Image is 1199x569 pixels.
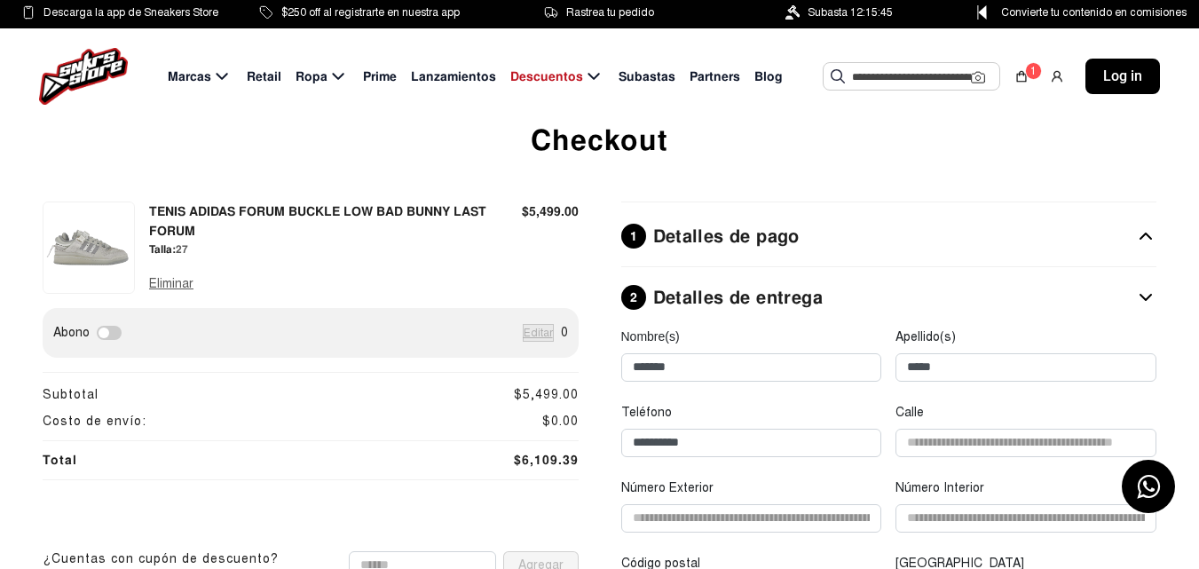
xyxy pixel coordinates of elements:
span: ¿Cuentas con cupón de descuento? [43,551,279,567]
p: $5,499.00 [522,202,579,221]
span: Lanzamientos [411,67,496,86]
span: 2 [621,285,646,310]
span: $0.00 [542,414,579,430]
img: Buscar [831,69,845,83]
img: logo [39,48,128,105]
img: user [1050,69,1064,83]
span: Descarga la app de Sneakers Store [43,3,218,22]
span: 0 [561,323,568,342]
label: Apellido(s) [895,328,956,346]
h2: Detalles de pago [653,224,800,249]
span: Costo de envío: [43,414,146,430]
img: Control Point Icon [971,5,993,20]
button: Editar [523,324,554,342]
span: Subasta 12:15:45 [808,3,893,22]
img: Foto del producto [43,202,134,293]
span: Descuentos [510,67,583,86]
label: Nombre(s) [621,328,680,346]
span: Log in [1103,66,1142,87]
p: Talla: [149,241,513,258]
label: Número Exterior [621,478,714,497]
span: Subastas [619,67,675,86]
b: Total [43,452,77,468]
span: 1 [621,224,646,249]
label: Calle [895,403,924,422]
h2: Detalles de entrega [653,285,824,310]
div: 1 [1025,62,1042,80]
span: Abono [53,323,90,342]
label: Teléfono [621,403,672,422]
span: Prime [363,67,397,86]
span: $5,499.00 [514,387,579,403]
img: Cámara [971,70,985,84]
strong: $6,109.39 [514,452,579,468]
span: Ropa [296,67,327,86]
span: Rastrea tu pedido [566,3,654,22]
span: Convierte tu contenido en comisiones [1001,3,1187,22]
label: Número Interior [895,478,984,497]
span: Subtotal [43,387,99,403]
span: 27 [176,242,188,257]
span: Blog [754,67,783,86]
img: shopping [1014,69,1029,83]
span: Retail [247,67,281,86]
p: TENIS ADIDAS FORUM BUCKLE LOW BAD BUNNY LAST FORUM [149,202,513,241]
span: Eliminar [149,276,193,291]
span: Marcas [168,67,211,86]
span: Partners [690,67,740,86]
span: $250 off al registrarte en nuestra app [281,3,460,22]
